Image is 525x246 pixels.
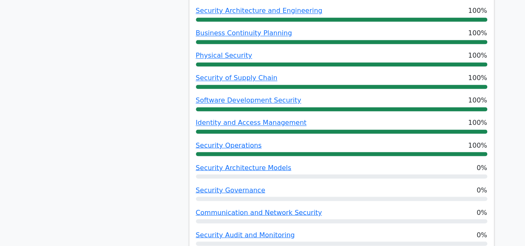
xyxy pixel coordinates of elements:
span: 0% [476,230,487,240]
span: 0% [476,163,487,173]
a: Security Architecture and Engineering [196,7,322,15]
span: 100% [468,6,487,16]
span: 100% [468,95,487,105]
span: 100% [468,51,487,61]
a: Security Architecture Models [196,163,291,171]
span: 100% [468,140,487,150]
a: Security Operations [196,141,262,149]
a: Security Audit and Monitoring [196,231,295,239]
span: 100% [468,118,487,128]
span: 0% [476,185,487,195]
a: Business Continuity Planning [196,29,292,37]
a: Security of Supply Chain [196,74,278,82]
a: Communication and Network Security [196,208,322,216]
span: 100% [468,28,487,38]
a: Physical Security [196,51,252,59]
a: Software Development Security [196,96,301,104]
a: Identity and Access Management [196,119,307,127]
span: 0% [476,207,487,217]
span: 100% [468,73,487,83]
a: Security Governance [196,186,265,194]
